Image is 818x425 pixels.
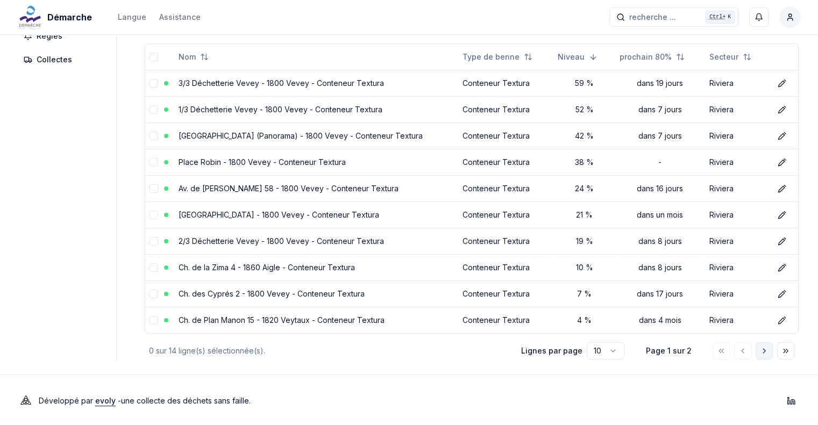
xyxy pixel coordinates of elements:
[558,236,611,247] div: 19 %
[705,254,769,280] td: Riviera
[620,262,701,273] div: dans 8 jours
[705,201,769,228] td: Riviera
[458,307,553,333] td: Conteneur Textura
[47,11,92,24] span: Démarche
[150,132,158,140] button: select-row
[458,175,553,201] td: Conteneur Textura
[705,228,769,254] td: Riviera
[558,104,611,115] div: 52 %
[150,53,158,61] button: select-all
[705,175,769,201] td: Riviera
[150,79,158,88] button: select-row
[458,228,553,254] td: Conteneur Textura
[558,131,611,141] div: 42 %
[17,50,110,69] a: Collectes
[179,263,355,272] a: Ch. de la Zima 4 - 1860 Aigle - Conteneur Textura
[620,289,701,299] div: dans 17 jours
[620,131,701,141] div: dans 7 jours
[179,131,423,140] a: [GEOGRAPHIC_DATA] (Panorama) - 1800 Vevey - Conteneur Textura
[17,392,34,409] img: Evoly Logo
[521,345,582,356] p: Lignes par page
[179,105,382,114] a: 1/3 Déchetterie Vevey - 1800 Vevey - Conteneur Textura
[150,290,158,298] button: select-row
[558,157,611,168] div: 38 %
[558,315,611,326] div: 4 %
[620,52,672,62] span: prochain 80%
[150,211,158,219] button: select-row
[179,289,365,298] a: Ch. des Cyprés 2 - 1800 Vevey - Conteneur Textura
[558,262,611,273] div: 10 %
[551,48,604,66] button: Sorted descending. Click to sort ascending.
[558,210,611,220] div: 21 %
[149,345,504,356] div: 0 sur 14 ligne(s) sélectionnée(s).
[705,70,769,96] td: Riviera
[456,48,539,66] button: Not sorted. Click to sort ascending.
[609,8,738,27] button: recherche ...Ctrl+K
[37,54,72,65] span: Collectes
[620,104,701,115] div: dans 7 jours
[777,342,794,359] button: Aller à la dernière page
[458,70,553,96] td: Conteneur Textura
[118,12,146,23] div: Langue
[17,26,110,46] a: Règles
[613,48,691,66] button: Not sorted. Click to sort ascending.
[458,280,553,307] td: Conteneur Textura
[150,105,158,114] button: select-row
[179,78,384,88] a: 3/3 Déchetterie Vevey - 1800 Vevey - Conteneur Textura
[629,12,676,23] span: recherche ...
[150,158,158,167] button: select-row
[95,396,116,405] a: evoly
[709,52,738,62] span: Secteur
[118,11,146,24] button: Langue
[705,307,769,333] td: Riviera
[705,96,769,123] td: Riviera
[558,289,611,299] div: 7 %
[179,184,399,193] a: Av. de [PERSON_NAME] 58 - 1800 Vevey - Conteneur Textura
[642,345,695,356] div: Page 1 sur 2
[620,315,701,326] div: dans 4 mois
[172,48,215,66] button: Not sorted. Click to sort ascending.
[558,52,585,62] span: Niveau
[756,342,773,359] button: Aller à la page suivante
[17,4,43,30] img: Démarche Logo
[179,210,379,219] a: [GEOGRAPHIC_DATA] - 1800 Vevey - Conteneur Textura
[463,52,520,62] span: Type de benne
[705,280,769,307] td: Riviera
[179,236,384,246] a: 2/3 Déchetterie Vevey - 1800 Vevey - Conteneur Textura
[703,48,758,66] button: Not sorted. Click to sort ascending.
[620,157,701,168] div: -
[558,78,611,89] div: 59 %
[705,149,769,175] td: Riviera
[458,254,553,280] td: Conteneur Textura
[620,183,701,194] div: dans 16 jours
[179,52,196,62] span: Nom
[179,157,346,167] a: Place Robin - 1800 Vevey - Conteneur Textura
[150,316,158,325] button: select-row
[558,183,611,194] div: 24 %
[458,96,553,123] td: Conteneur Textura
[458,123,553,149] td: Conteneur Textura
[620,78,701,89] div: dans 19 jours
[620,210,701,220] div: dans un mois
[37,31,62,41] span: Règles
[150,184,158,193] button: select-row
[458,149,553,175] td: Conteneur Textura
[705,123,769,149] td: Riviera
[39,393,251,408] p: Développé par - une collecte des déchets sans faille .
[17,11,96,24] a: Démarche
[150,263,158,272] button: select-row
[159,11,201,24] a: Assistance
[620,236,701,247] div: dans 8 jours
[458,201,553,228] td: Conteneur Textura
[179,315,385,325] a: Ch. de Plan Manon 15 - 1820 Veytaux - Conteneur Textura
[150,237,158,246] button: select-row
